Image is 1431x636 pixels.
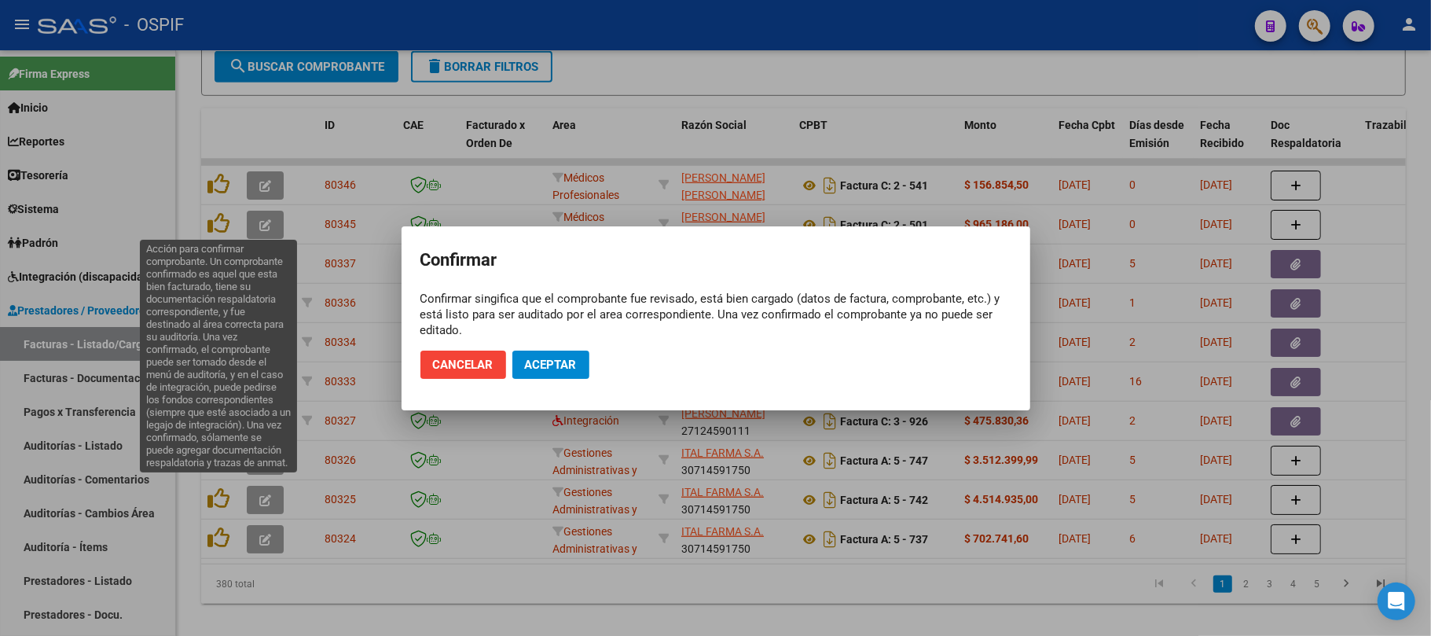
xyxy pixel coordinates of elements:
span: Aceptar [525,358,577,372]
span: Cancelar [433,358,494,372]
div: Open Intercom Messenger [1378,583,1415,620]
button: Aceptar [512,351,589,379]
h2: Confirmar [420,245,1011,275]
div: Confirmar singifica que el comprobante fue revisado, está bien cargado (datos de factura, comprob... [420,291,1011,338]
button: Cancelar [420,351,506,379]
